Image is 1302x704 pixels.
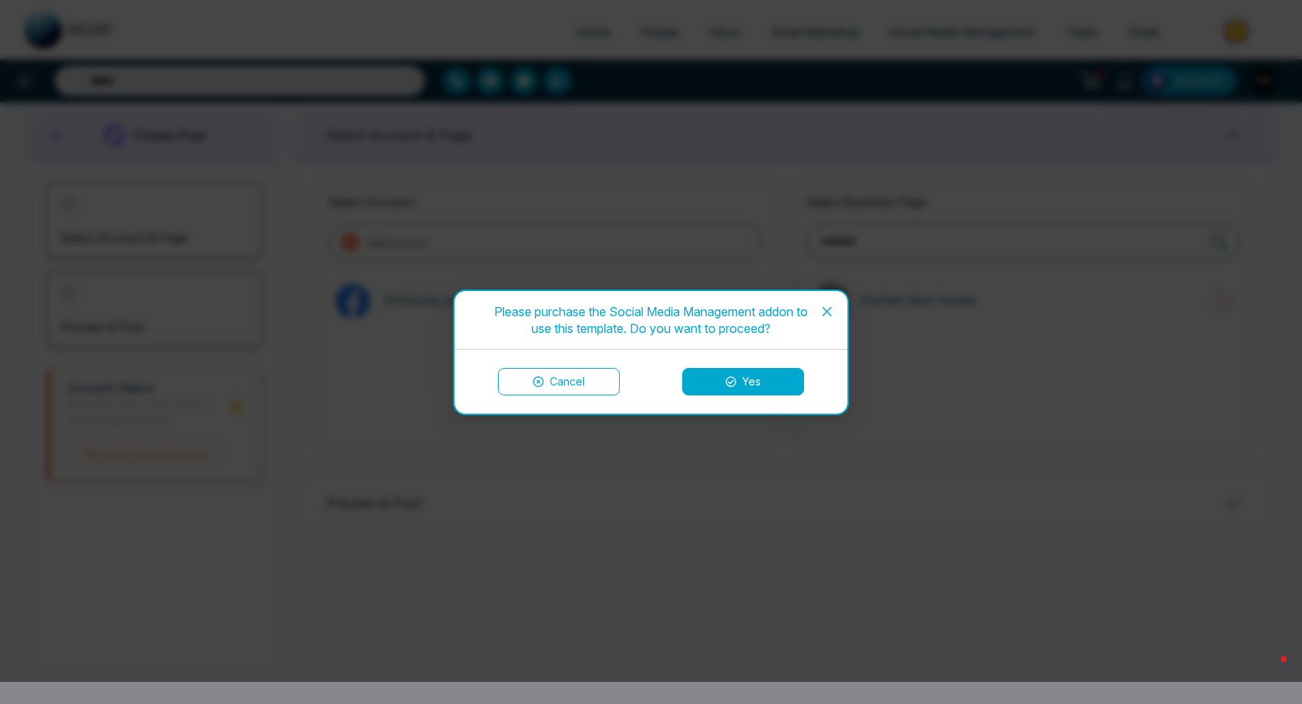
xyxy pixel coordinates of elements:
[1250,652,1287,689] iframe: Intercom live chat
[682,368,804,395] button: Yes
[498,368,620,395] button: Cancel
[473,303,829,337] div: Please purchase the Social Media Management addon to use this template. Do you want to proceed?
[821,306,833,318] span: close
[806,291,847,332] button: Close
